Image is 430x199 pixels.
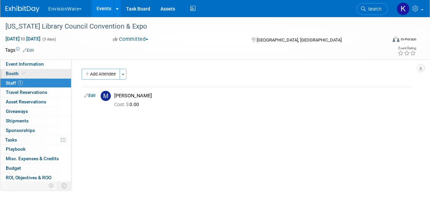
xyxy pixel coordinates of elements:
[6,89,47,95] span: Travel Reservations
[6,175,51,180] span: ROI, Objectives & ROO
[5,6,39,13] img: ExhibitDay
[114,93,409,99] div: [PERSON_NAME]
[22,71,25,75] i: Booth reservation complete
[0,135,71,145] a: Tasks
[3,20,381,33] div: [US_STATE] Library Council Convention & Expo
[6,99,46,104] span: Asset Reservations
[0,88,71,97] a: Travel Reservations
[6,109,28,114] span: Giveaways
[23,48,34,53] a: Edit
[400,37,416,42] div: In-Person
[0,107,71,116] a: Giveaways
[5,36,41,42] span: [DATE] [DATE]
[0,173,71,182] a: ROI, Objectives & ROO
[6,165,21,171] span: Budget
[20,36,26,42] span: to
[42,37,56,42] span: (3 days)
[366,6,381,12] span: Search
[393,36,399,42] img: Format-Inperson.png
[46,181,57,190] td: Personalize Event Tab Strip
[57,181,71,190] td: Toggle Event Tabs
[0,60,71,69] a: Event Information
[257,37,342,43] span: [GEOGRAPHIC_DATA], [GEOGRAPHIC_DATA]
[6,146,25,152] span: Playbook
[0,145,71,154] a: Playbook
[0,126,71,135] a: Sponsorships
[6,80,23,86] span: Staff
[0,164,71,173] a: Budget
[114,102,142,107] span: 0.00
[0,116,71,126] a: Shipments
[6,71,27,76] span: Booth
[6,61,44,67] span: Event Information
[6,128,35,133] span: Sponsorships
[356,35,416,46] div: Event Format
[5,47,34,53] td: Tags
[398,47,416,50] div: Event Rating
[18,80,23,85] span: 1
[0,97,71,106] a: Asset Reservations
[114,102,130,107] span: Cost: $
[6,156,59,161] span: Misc. Expenses & Credits
[6,118,29,123] span: Shipments
[84,93,96,98] a: Edit
[0,69,71,78] a: Booth
[82,69,120,80] button: Add Attendee
[5,137,17,143] span: Tasks
[397,2,410,15] img: Kathryn Spier-Miller
[110,36,151,43] button: Committed
[0,79,71,88] a: Staff1
[101,91,111,101] img: M.jpg
[0,154,71,163] a: Misc. Expenses & Credits
[357,3,388,15] a: Search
